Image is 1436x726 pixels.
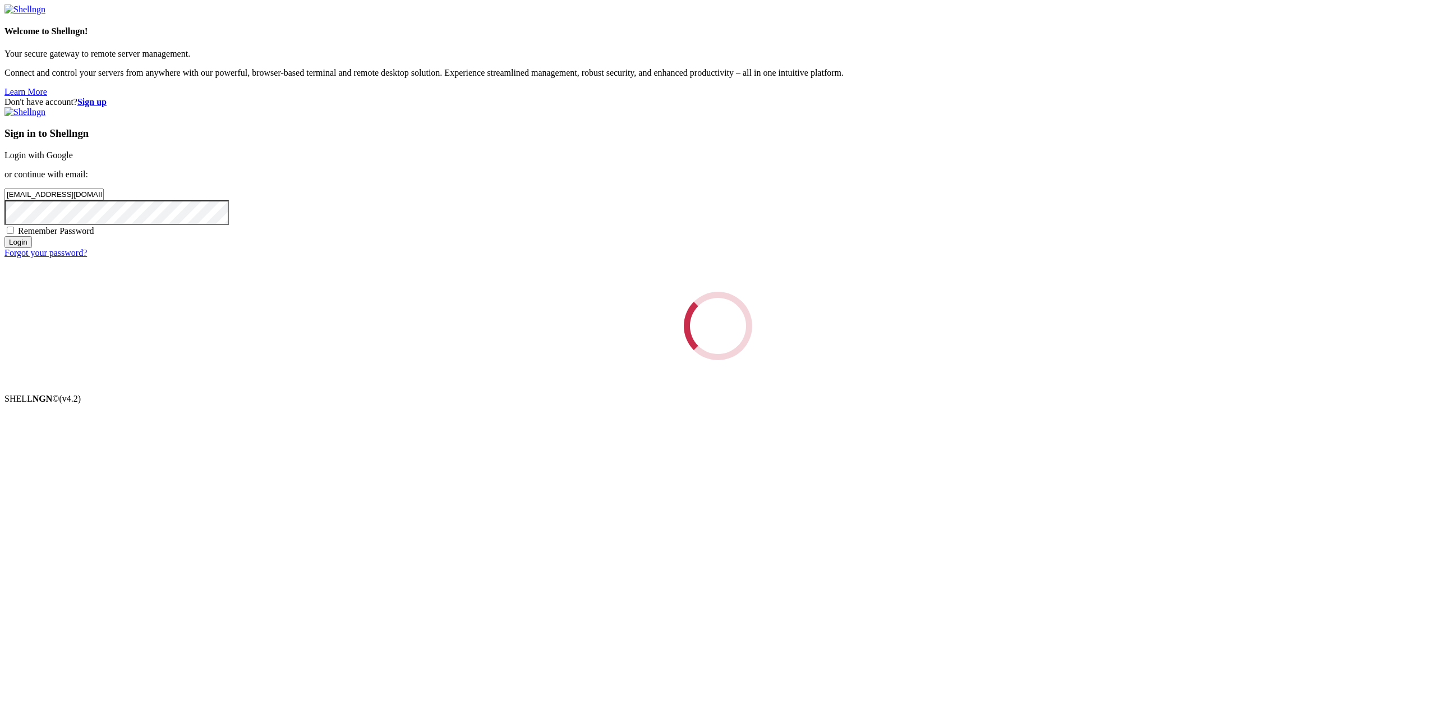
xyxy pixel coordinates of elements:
img: Shellngn [4,107,45,117]
input: Remember Password [7,227,14,234]
h3: Sign in to Shellngn [4,127,1432,140]
span: SHELL © [4,394,81,403]
div: Don't have account? [4,97,1432,107]
p: Your secure gateway to remote server management. [4,49,1432,59]
img: Shellngn [4,4,45,15]
input: Login [4,236,32,248]
a: Forgot your password? [4,248,87,258]
span: Remember Password [18,226,94,236]
a: Login with Google [4,150,73,160]
input: Email address [4,189,104,200]
span: 4.2.0 [59,394,81,403]
a: Sign up [77,97,107,107]
p: Connect and control your servers from anywhere with our powerful, browser-based terminal and remo... [4,68,1432,78]
a: Learn More [4,87,47,97]
p: or continue with email: [4,169,1432,180]
h4: Welcome to Shellngn! [4,26,1432,36]
b: NGN [33,394,53,403]
div: Loading... [680,288,755,363]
